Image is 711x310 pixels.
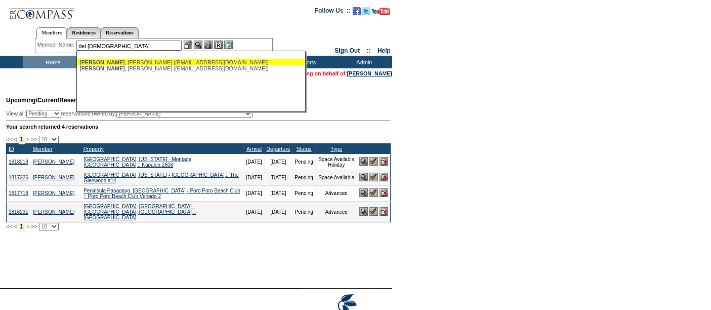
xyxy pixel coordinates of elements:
a: [PERSON_NAME] [33,159,74,165]
td: Pending [292,185,316,201]
span: << [6,223,12,229]
td: [DATE] [264,185,292,201]
a: [GEOGRAPHIC_DATA], [US_STATE] - [GEOGRAPHIC_DATA] :: The Glenwood #14 [83,172,239,183]
a: [PERSON_NAME] [33,190,74,196]
a: 1817718 [9,190,28,196]
span: < [14,223,17,229]
a: ID [9,146,14,152]
span: Reservations [6,97,98,104]
img: b_edit.gif [184,41,192,49]
td: [DATE] [264,201,292,222]
div: , [PERSON_NAME] ([EMAIL_ADDRESS][DOMAIN_NAME]) [79,65,302,71]
td: [DATE] [244,170,264,185]
a: [GEOGRAPHIC_DATA], [GEOGRAPHIC_DATA] - [GEOGRAPHIC_DATA], [GEOGRAPHIC_DATA] :: [GEOGRAPHIC_DATA] [83,204,196,220]
span: [PERSON_NAME] [79,59,124,65]
span: > [26,223,29,229]
td: Advanced [316,185,357,201]
span: < [14,136,17,142]
a: Status [297,146,312,152]
a: Property [83,146,104,152]
a: Residences [67,27,101,38]
img: Reservations [214,41,223,49]
a: [PERSON_NAME] [347,70,392,76]
img: View Reservation [359,188,368,197]
img: b_calculator.gif [224,41,233,49]
a: Reservations [101,27,139,38]
a: [PERSON_NAME] [33,209,74,215]
span: 1 [19,134,25,144]
div: , [PERSON_NAME] ([EMAIL_ADDRESS][DOMAIN_NAME]) [79,59,302,65]
img: Confirm Reservation [369,207,378,216]
td: Follow Us :: [315,6,351,18]
a: Help [378,47,391,54]
td: Pending [292,201,316,222]
td: Admin [334,56,392,68]
a: [GEOGRAPHIC_DATA], [US_STATE] - Montage [GEOGRAPHIC_DATA] :: Kapalua 2608 [83,157,191,168]
td: [DATE] [244,154,264,170]
a: Members [36,27,67,38]
img: Cancel Reservation [380,188,388,197]
img: Become our fan on Facebook [353,7,361,15]
a: Become our fan on Facebook [353,10,361,16]
a: Follow us on Twitter [362,10,370,16]
img: Follow us on Twitter [362,7,370,15]
a: Type [330,146,342,152]
a: [PERSON_NAME] [33,175,74,180]
span: You are acting on behalf of: [276,70,392,76]
td: [DATE] [244,201,264,222]
div: Member Name: [37,41,76,49]
a: Peninsula Papagayo, [GEOGRAPHIC_DATA] - Poro Poro Beach Club :: Poro Poro Beach Club Venado 2 [83,188,240,199]
img: View Reservation [359,207,368,216]
img: Confirm Reservation [369,157,378,166]
a: Member [32,146,52,152]
td: Home [23,56,81,68]
img: Cancel Reservation [380,157,388,166]
img: Subscribe to our YouTube Channel [372,8,390,15]
td: [DATE] [264,154,292,170]
img: View Reservation [359,157,368,166]
td: Pending [292,154,316,170]
span: >> [31,223,37,229]
td: Advanced [316,201,357,222]
span: :: [367,47,371,54]
img: Impersonate [204,41,213,49]
div: Your search returned 4 reservations [6,124,391,130]
td: Pending [292,170,316,185]
a: Sign Out [334,47,360,54]
img: Confirm Reservation [369,188,378,197]
a: Arrival [246,146,262,152]
span: << [6,136,12,142]
span: Upcoming/Current [6,97,59,104]
span: > [26,136,29,142]
td: Space Available Holiday [316,154,357,170]
a: 1818218 [9,159,28,165]
a: 1816231 [9,209,28,215]
td: [DATE] [244,185,264,201]
img: Cancel Reservation [380,207,388,216]
img: View Reservation [359,173,368,181]
a: Subscribe to our YouTube Channel [372,10,390,16]
span: [PERSON_NAME] [79,65,124,71]
a: 1817226 [9,175,28,180]
td: [DATE] [264,170,292,185]
img: View [194,41,202,49]
td: Space Available [316,170,357,185]
span: >> [31,136,37,142]
img: Confirm Reservation [369,173,378,181]
a: Departure [266,146,290,152]
img: Cancel Reservation [380,173,388,181]
div: View all: reservations owned by: [6,110,257,118]
span: 1 [19,221,25,231]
